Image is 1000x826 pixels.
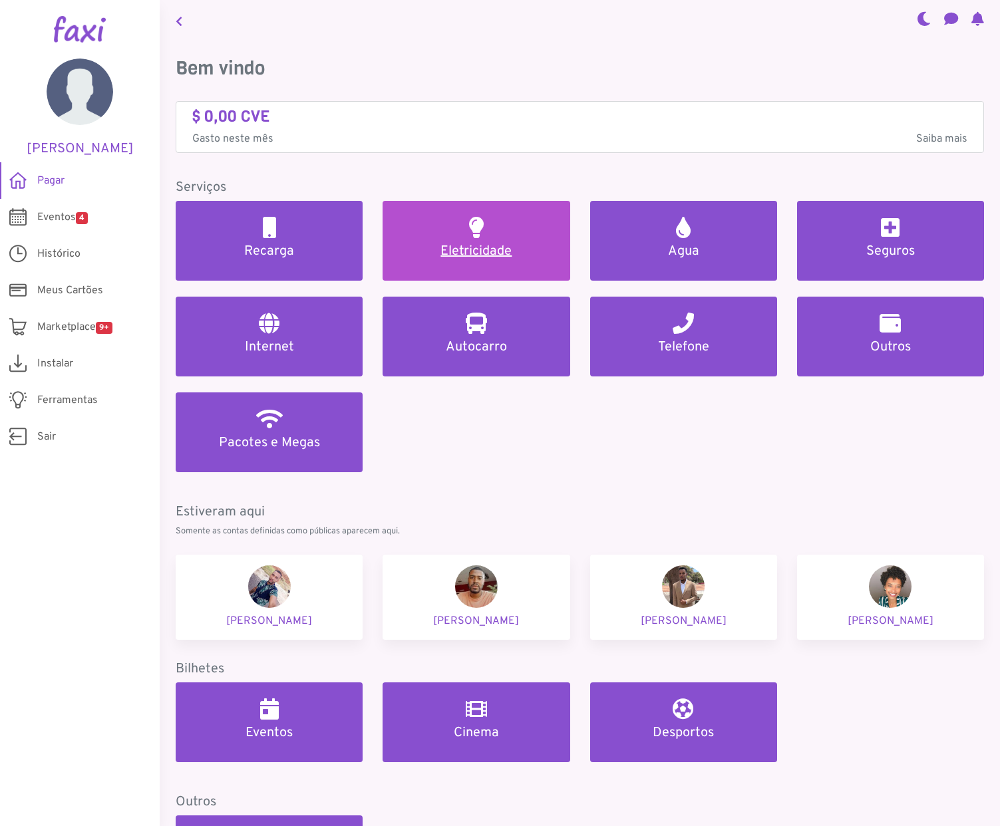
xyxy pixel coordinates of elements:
h5: [PERSON_NAME] [20,141,140,157]
a: Telefone [590,297,777,376]
span: Marketplace [37,319,112,335]
h5: Recarga [192,243,347,259]
img: Hélida Camacho [869,565,912,608]
h5: Seguros [813,243,968,259]
h5: Outros [176,794,984,810]
span: Pagar [37,173,65,189]
p: [PERSON_NAME] [393,613,559,629]
a: $ 0,00 CVE Gasto neste mêsSaiba mais [192,107,967,148]
a: Outros [797,297,984,376]
h5: Eventos [192,725,347,741]
h5: Bilhetes [176,661,984,677]
span: Instalar [37,356,73,372]
h5: Outros [813,339,968,355]
span: 4 [76,212,88,224]
span: Eventos [37,209,88,225]
p: Gasto neste mês [192,131,967,147]
a: Agua [590,201,777,281]
span: Ferramentas [37,392,98,408]
h5: Agua [606,243,761,259]
span: Meus Cartões [37,283,103,299]
span: Histórico [37,246,81,262]
a: Hélida Camacho [PERSON_NAME] [797,555,984,640]
span: Sair [37,429,56,445]
h5: Serviços [176,180,984,196]
a: Adilson Moreira [PERSON_NAME] [383,555,570,640]
a: Edmar Andrade [PERSON_NAME] [176,555,363,640]
a: Pacotes e Megas [176,392,363,472]
p: Somente as contas definidas como públicas aparecem aqui. [176,525,984,538]
img: Adilson Moreira [455,565,498,608]
h5: Autocarro [399,339,554,355]
h5: Desportos [606,725,761,741]
h3: Bem vindo [176,57,984,80]
img: Edmar Andrade [248,565,291,608]
h5: Eletricidade [399,243,554,259]
p: [PERSON_NAME] [186,613,352,629]
a: Eletricidade [383,201,570,281]
h5: Estiveram aqui [176,504,984,520]
h5: Pacotes e Megas [192,435,347,451]
a: Internet [176,297,363,376]
a: Eventos [176,682,363,762]
a: Cinema [383,682,570,762]
span: 9+ [96,322,112,334]
img: Carlos Frederico [662,565,705,608]
a: Carlos Frederico [PERSON_NAME] [590,555,777,640]
h5: Internet [192,339,347,355]
h4: $ 0,00 CVE [192,107,967,126]
h5: Telefone [606,339,761,355]
span: Saiba mais [916,131,967,147]
a: [PERSON_NAME] [20,59,140,157]
a: Recarga [176,201,363,281]
h5: Cinema [399,725,554,741]
a: Desportos [590,682,777,762]
p: [PERSON_NAME] [808,613,973,629]
a: Seguros [797,201,984,281]
a: Autocarro [383,297,570,376]
p: [PERSON_NAME] [601,613,766,629]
